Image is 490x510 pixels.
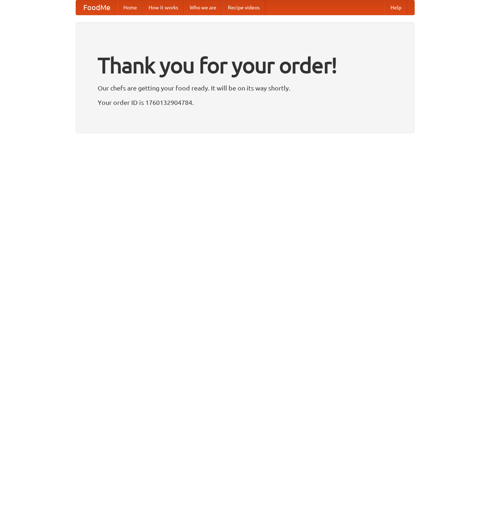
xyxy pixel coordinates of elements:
h1: Thank you for your order! [98,48,393,83]
a: How it works [143,0,184,15]
a: Who we are [184,0,222,15]
p: Your order ID is 1760132904784. [98,97,393,108]
a: Recipe videos [222,0,265,15]
p: Our chefs are getting your food ready. It will be on its way shortly. [98,83,393,93]
a: Home [118,0,143,15]
a: Help [385,0,407,15]
a: FoodMe [76,0,118,15]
